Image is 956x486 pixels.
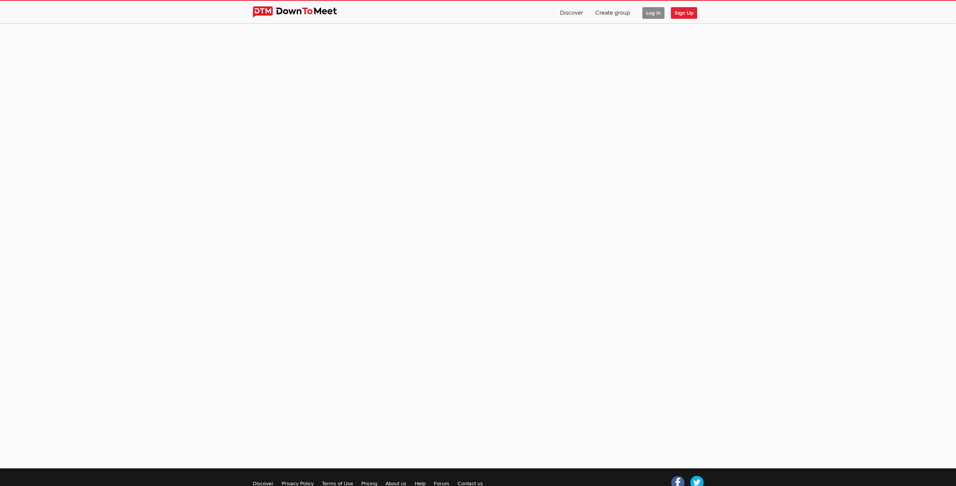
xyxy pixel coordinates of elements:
a: Sign Up [671,1,703,23]
span: Log In [642,7,665,19]
img: DownToMeet [253,6,349,18]
a: Create group [589,1,636,23]
a: Log In [636,1,671,23]
a: Discover [554,1,589,23]
span: Sign Up [671,7,697,19]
